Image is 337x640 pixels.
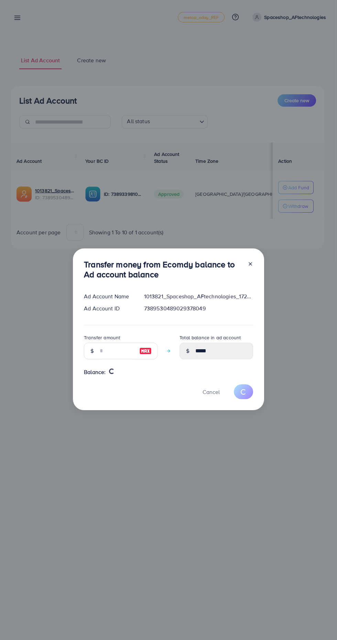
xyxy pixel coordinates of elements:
label: Transfer amount [84,334,120,341]
span: Balance: [84,368,106,376]
div: 1013821_Spaceshop_AFtechnologies_1720509149843 [139,292,259,300]
div: Ad Account ID [78,305,139,312]
div: 7389530489029378049 [139,305,259,312]
img: image [139,347,152,355]
span: Cancel [203,388,220,396]
iframe: Chat [308,609,332,635]
div: Ad Account Name [78,292,139,300]
button: Cancel [194,384,228,399]
h3: Transfer money from Ecomdy balance to Ad account balance [84,259,242,279]
label: Total balance in ad account [180,334,241,341]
